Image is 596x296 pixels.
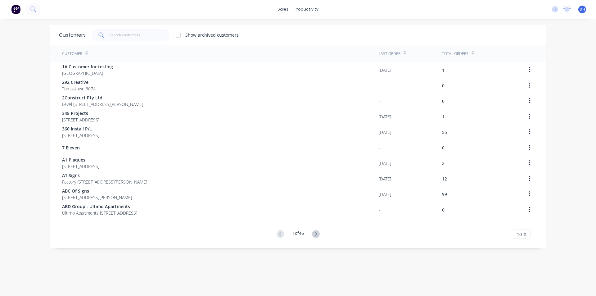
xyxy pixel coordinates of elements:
div: Total Orders [442,51,468,57]
span: [STREET_ADDRESS] [62,116,99,123]
span: [GEOGRAPHIC_DATA] [62,70,113,76]
div: [DATE] [379,113,391,120]
div: Customers [59,31,86,39]
span: Level [STREET_ADDRESS][PERSON_NAME] [62,101,143,107]
span: [STREET_ADDRESS] [62,163,99,170]
span: Factory [STREET_ADDRESS][PERSON_NAME] [62,179,147,185]
span: Ultimo Apartments [STREET_ADDRESS] [62,210,137,216]
div: 0 [442,82,445,89]
div: 0 [442,207,445,213]
span: 10 [517,231,522,238]
div: sales [274,5,291,14]
span: ABD Group - Ultimo Apartments [62,203,137,210]
div: - [379,207,380,213]
div: 1 [442,113,445,120]
div: Last Order [379,51,400,57]
div: - [379,144,380,151]
div: 1 of 46 [292,230,304,239]
div: Show archived customers [185,32,239,38]
div: [DATE] [379,129,391,135]
span: Tomastown 3074 [62,85,96,92]
div: productivity [291,5,322,14]
span: A1 Signs [62,172,147,179]
span: 7 Eleven [62,144,80,151]
div: [DATE] [379,175,391,182]
div: 99 [442,191,447,198]
div: 12 [442,175,447,182]
div: 1 [442,67,445,73]
span: 345 Projects [62,110,99,116]
input: Search customers... [109,29,170,41]
div: 2 [442,160,445,166]
div: 0 [442,144,445,151]
div: [DATE] [379,191,391,198]
span: [STREET_ADDRESS][PERSON_NAME] [62,194,132,201]
span: A1 Plaques [62,157,99,163]
span: 360 Install P/L [62,125,99,132]
div: - [379,82,380,89]
div: [DATE] [379,160,391,166]
span: [STREET_ADDRESS] [62,132,99,139]
div: - [379,98,380,104]
div: Customer [62,51,82,57]
div: 55 [442,129,447,135]
span: DH [580,7,585,12]
img: Factory [11,5,20,14]
span: ABC Of Signs [62,188,132,194]
span: 1A Customer for testing [62,63,113,70]
span: 292 Creative [62,79,96,85]
div: 0 [442,98,445,104]
span: 2Construct Pty Ltd [62,94,143,101]
div: [DATE] [379,67,391,73]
